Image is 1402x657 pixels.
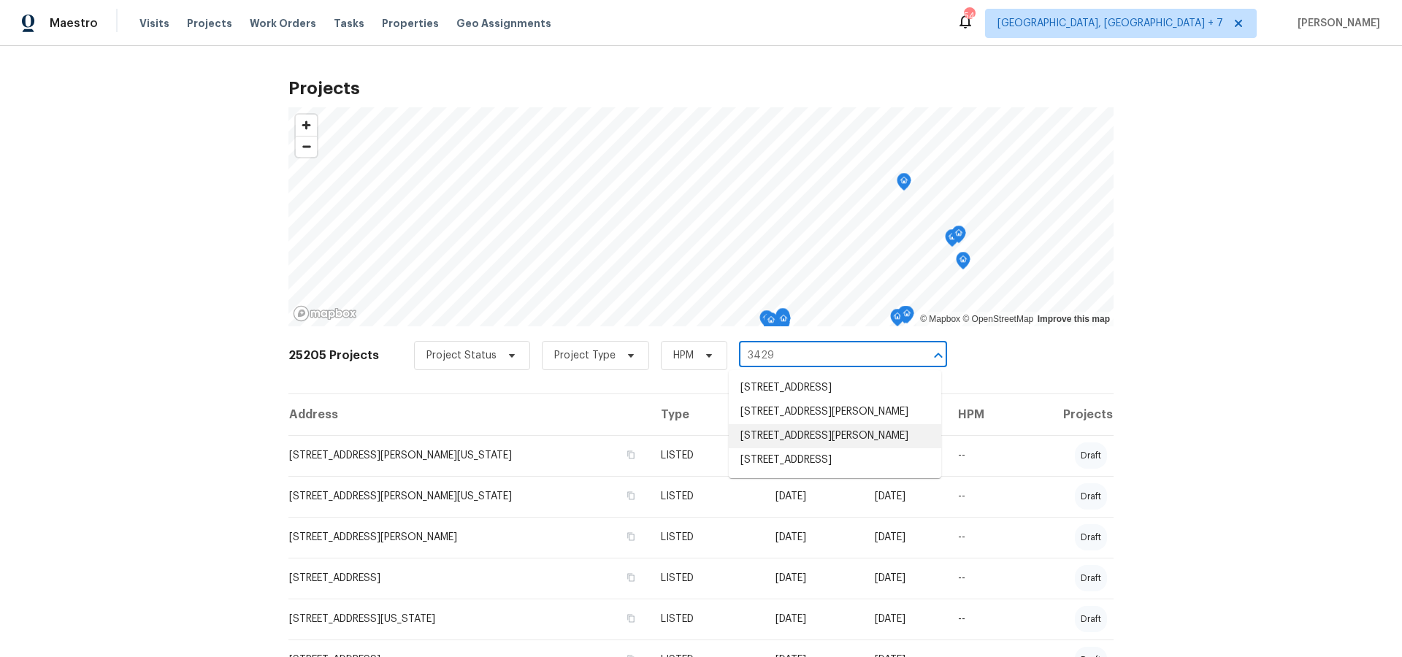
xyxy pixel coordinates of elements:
[900,306,914,328] div: Map marker
[673,348,694,363] span: HPM
[649,517,764,558] td: LISTED
[764,517,863,558] td: [DATE]
[729,424,941,448] li: [STREET_ADDRESS][PERSON_NAME]
[946,517,1013,558] td: --
[764,599,863,639] td: [DATE]
[288,517,649,558] td: [STREET_ADDRESS][PERSON_NAME]
[729,448,941,472] li: [STREET_ADDRESS]
[293,305,357,322] a: Mapbox homepage
[729,376,941,400] li: [STREET_ADDRESS]
[928,345,949,366] button: Close
[649,476,764,517] td: LISTED
[962,314,1033,324] a: OpenStreetMap
[863,599,946,639] td: [DATE]
[945,229,959,252] div: Map marker
[1075,442,1107,469] div: draft
[554,348,616,363] span: Project Type
[890,309,905,331] div: Map marker
[50,16,98,31] span: Maestro
[649,435,764,476] td: LISTED
[624,448,637,461] button: Copy Address
[946,435,1013,476] td: --
[288,599,649,639] td: [STREET_ADDRESS][US_STATE]
[956,252,970,274] div: Map marker
[946,558,1013,599] td: --
[897,306,912,328] div: Map marker
[624,489,637,502] button: Copy Address
[296,136,317,157] button: Zoom out
[288,107,1114,326] canvas: Map
[776,311,791,334] div: Map marker
[764,312,778,335] div: Map marker
[649,599,764,639] td: LISTED
[288,81,1114,96] h2: Projects
[426,348,497,363] span: Project Status
[764,476,863,517] td: [DATE]
[863,476,946,517] td: [DATE]
[920,314,960,324] a: Mapbox
[1075,524,1107,550] div: draft
[997,16,1223,31] span: [GEOGRAPHIC_DATA], [GEOGRAPHIC_DATA] + 7
[775,308,790,331] div: Map marker
[382,16,439,31] span: Properties
[624,530,637,543] button: Copy Address
[288,476,649,517] td: [STREET_ADDRESS][PERSON_NAME][US_STATE]
[334,18,364,28] span: Tasks
[624,571,637,584] button: Copy Address
[1012,394,1114,435] th: Projects
[187,16,232,31] span: Projects
[946,394,1013,435] th: HPM
[288,435,649,476] td: [STREET_ADDRESS][PERSON_NAME][US_STATE]
[649,394,764,435] th: Type
[897,173,911,196] div: Map marker
[1075,606,1107,632] div: draft
[296,115,317,136] button: Zoom in
[139,16,169,31] span: Visits
[649,558,764,599] td: LISTED
[946,476,1013,517] td: --
[456,16,551,31] span: Geo Assignments
[1075,565,1107,591] div: draft
[250,16,316,31] span: Work Orders
[739,345,906,367] input: Search projects
[288,394,649,435] th: Address
[964,9,974,23] div: 54
[288,348,379,363] h2: 25205 Projects
[624,612,637,625] button: Copy Address
[1292,16,1380,31] span: [PERSON_NAME]
[946,599,1013,639] td: --
[951,226,966,248] div: Map marker
[1075,483,1107,510] div: draft
[764,558,863,599] td: [DATE]
[1038,314,1110,324] a: Improve this map
[759,310,774,333] div: Map marker
[863,517,946,558] td: [DATE]
[729,400,941,424] li: [STREET_ADDRESS][PERSON_NAME]
[288,558,649,599] td: [STREET_ADDRESS]
[296,137,317,157] span: Zoom out
[863,558,946,599] td: [DATE]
